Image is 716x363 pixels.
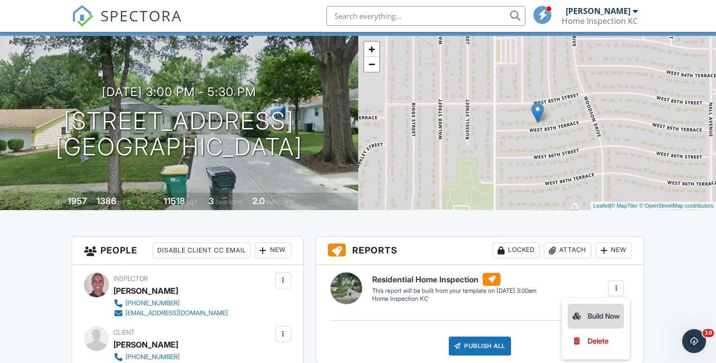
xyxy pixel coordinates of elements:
a: [PHONE_NUMBER] [113,298,228,308]
div: | [591,202,716,210]
h6: Residential Home Inspection [372,273,536,286]
div: Locked [493,242,540,258]
div: New [596,242,632,258]
span: Lot Size [141,198,162,206]
a: [EMAIL_ADDRESS][DOMAIN_NAME] [113,308,228,318]
span: bathrooms [266,198,295,206]
div: [EMAIL_ADDRESS][DOMAIN_NAME] [125,309,228,317]
span: sq.ft. [187,198,199,206]
h3: Reports [316,237,644,265]
div: 3 [208,196,214,206]
h3: People [72,237,303,265]
div: Build Now [572,310,620,322]
div: Disable Client CC Email [153,242,251,258]
div: New [255,242,291,258]
a: Delete [572,336,620,347]
a: Zoom in [364,42,379,57]
span: Client [113,329,135,336]
div: Attach [544,242,592,258]
span: SPECTORA [101,5,182,26]
input: Search everything... [326,6,525,26]
span: Inspector [113,275,148,282]
div: Home Inspection KC [562,16,638,26]
div: [PERSON_NAME] [113,283,178,298]
span: sq. ft. [118,198,132,206]
a: [PHONE_NUMBER]‬ [113,352,228,362]
div: [PERSON_NAME] [113,337,178,352]
div: Home Inspection KC [372,295,536,303]
a: SPECTORA [72,13,182,34]
div: 1957 [68,196,87,206]
h1: [STREET_ADDRESS] [GEOGRAPHIC_DATA] [56,108,303,161]
a: Build Now [568,304,624,329]
span: bedrooms [215,198,243,206]
div: This report will be built from your template on [DATE] 3:00am [372,287,536,295]
div: Publish All [449,337,511,356]
div: [PERSON_NAME] [566,6,630,16]
div: [PHONE_NUMBER] [125,299,180,307]
a: Leaflet [593,203,610,209]
div: 1386 [97,196,116,206]
div: 2.0 [252,196,265,206]
div: [PHONE_NUMBER]‬ [125,353,180,361]
a: © MapTiler [611,203,638,209]
span: Built [55,198,66,206]
span: 10 [703,329,714,337]
iframe: Intercom live chat [682,329,706,353]
img: The Best Home Inspection Software - Spectora [72,5,94,27]
div: 11518 [164,196,185,206]
div: Delete [588,336,609,347]
a: Zoom out [364,57,379,72]
h3: [DATE] 3:00 pm - 5:30 pm [102,85,256,99]
a: © OpenStreetMap contributors [639,203,714,209]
